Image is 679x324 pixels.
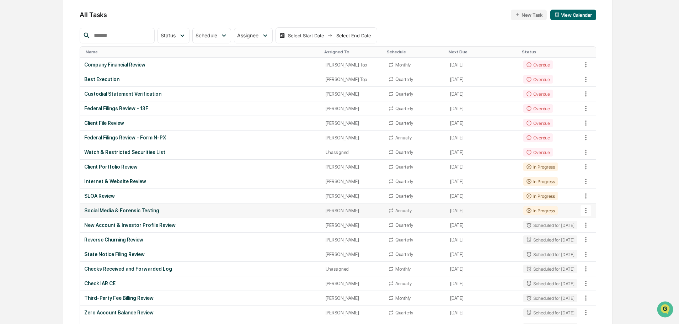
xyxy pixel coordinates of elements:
div: Quarterly [395,91,413,97]
div: Toggle SortBy [387,49,443,54]
div: Client Portfolio Review [84,164,317,170]
td: [DATE] [446,189,519,203]
button: View Calendar [550,10,596,20]
div: Unassigned [326,266,380,272]
div: Toggle SortBy [582,49,596,54]
td: [DATE] [446,218,519,233]
div: [PERSON_NAME] [326,106,380,111]
div: Annually [395,281,412,286]
div: Zero Account Balance Review [84,310,317,315]
div: 🖐️ [7,90,13,96]
div: Quarterly [395,252,413,257]
a: Powered byPylon [50,120,86,126]
div: [PERSON_NAME] [326,310,380,315]
div: Annually [395,135,412,140]
div: Check IAR CE [84,281,317,286]
div: 🗄️ [52,90,57,96]
div: Unassigned [326,150,380,155]
img: 1746055101610-c473b297-6a78-478c-a979-82029cc54cd1 [7,54,20,67]
div: [PERSON_NAME] [326,237,380,243]
td: [DATE] [446,58,519,72]
td: [DATE] [446,262,519,276]
div: Scheduled for [DATE] [523,221,577,229]
img: calendar [555,12,560,17]
span: Schedule [196,32,217,38]
div: In Progress [523,192,558,200]
span: Status [161,32,176,38]
div: [PERSON_NAME] [326,91,380,97]
td: [DATE] [446,247,519,262]
div: Federal Filings Review - 13F [84,106,317,111]
div: Quarterly [395,310,413,315]
button: New Task [511,10,547,20]
div: Scheduled for [DATE] [523,294,577,302]
span: Attestations [59,90,88,97]
div: Quarterly [395,223,413,228]
div: 🔎 [7,104,13,110]
div: Third-Party Fee Billing Review [84,295,317,301]
iframe: Open customer support [656,301,675,320]
div: In Progress [523,177,558,186]
div: Quarterly [395,77,413,82]
div: Custodial Statement Verification [84,91,317,97]
div: Scheduled for [DATE] [523,235,577,244]
span: Assignee [237,32,258,38]
div: Quarterly [395,193,413,199]
div: Quarterly [395,150,413,155]
div: Monthly [395,296,411,301]
div: [PERSON_NAME] [326,179,380,184]
div: [PERSON_NAME] Top [326,62,380,68]
div: Reverse Churning Review [84,237,317,243]
span: Data Lookup [14,103,45,110]
div: In Progress [523,206,558,215]
div: Internet & Website Review [84,179,317,184]
div: Best Execution [84,76,317,82]
div: Overdue [523,75,553,84]
div: Quarterly [395,164,413,170]
div: Scheduled for [DATE] [523,308,577,317]
div: Overdue [523,133,553,142]
div: Toggle SortBy [522,49,579,54]
td: [DATE] [446,174,519,189]
div: [PERSON_NAME] [326,121,380,126]
div: Scheduled for [DATE] [523,279,577,288]
img: calendar [279,33,285,38]
div: Quarterly [395,121,413,126]
a: 🗄️Attestations [49,87,91,100]
td: [DATE] [446,233,519,247]
div: [PERSON_NAME] [326,252,380,257]
div: Watch & Restricted Securities List [84,149,317,155]
div: [PERSON_NAME] Top [326,77,380,82]
p: How can we help? [7,15,129,26]
div: New Account & Investor Profile Review [84,222,317,228]
div: Monthly [395,62,411,68]
div: Select End Date [334,33,373,38]
div: Scheduled for [DATE] [523,265,577,273]
a: 🖐️Preclearance [4,87,49,100]
div: [PERSON_NAME] [326,208,380,213]
div: Checks Received and Forwarded Log [84,266,317,272]
td: [DATE] [446,87,519,101]
div: Overdue [523,119,553,127]
td: [DATE] [446,160,519,174]
div: Overdue [523,90,553,98]
td: [DATE] [446,116,519,131]
div: Quarterly [395,106,413,111]
td: [DATE] [446,291,519,306]
div: We're available if you need us! [24,62,90,67]
div: Toggle SortBy [86,49,318,54]
div: Overdue [523,148,553,156]
div: [PERSON_NAME] [326,223,380,228]
img: arrow right [327,33,333,38]
div: Overdue [523,104,553,113]
div: Annually [395,208,412,213]
div: Company Financial Review [84,62,317,68]
div: Select Start Date [287,33,326,38]
div: Quarterly [395,237,413,243]
div: Scheduled for [DATE] [523,250,577,259]
div: State Notice Filing Review [84,251,317,257]
a: 🔎Data Lookup [4,100,48,113]
td: [DATE] [446,101,519,116]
